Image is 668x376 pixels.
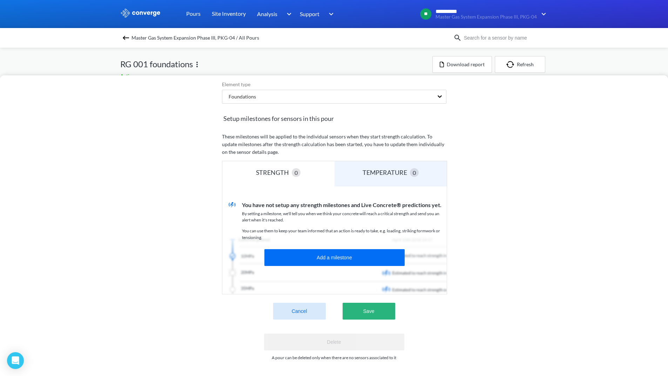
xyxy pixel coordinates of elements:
[282,10,293,18] img: downArrow.svg
[256,168,292,177] div: STRENGTH
[462,34,547,42] input: Search for a sensor by name
[273,303,326,320] button: Cancel
[264,334,404,350] button: Delete
[272,355,396,361] p: A pour can be deleted only when there are no sensors associated to it
[223,93,256,101] div: Foundations
[242,211,447,224] p: By setting a milestone, we'll tell you when we think your concrete will reach a critical strength...
[537,10,548,18] img: downArrow.svg
[363,168,410,177] div: TEMPERATURE
[264,249,405,266] button: Add a milestone
[7,352,24,369] div: Open Intercom Messenger
[257,9,277,18] span: Analysis
[413,168,416,177] span: 0
[453,34,462,42] img: icon-search.svg
[131,33,259,43] span: Master Gas System Expansion Phase III, PKG-04 / All Pours
[436,14,537,20] span: Master Gas System Expansion Phase III, PKG-04
[295,168,298,177] span: 0
[222,114,446,123] span: Setup milestones for sensors in this pour
[242,201,441,208] span: You have not setup any strength milestones and Live Concrete® predictions yet.
[122,34,130,42] img: backspace.svg
[324,10,336,18] img: downArrow.svg
[300,9,319,18] span: Support
[343,303,395,320] button: Save
[222,81,446,88] label: Element type
[120,8,161,18] img: logo_ewhite.svg
[222,133,446,156] p: These milestones will be applied to the individual sensors when they start strength calculation. ...
[242,228,447,241] p: You can use them to keep your team informed that an action is ready to take, e.g. loading, striki...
